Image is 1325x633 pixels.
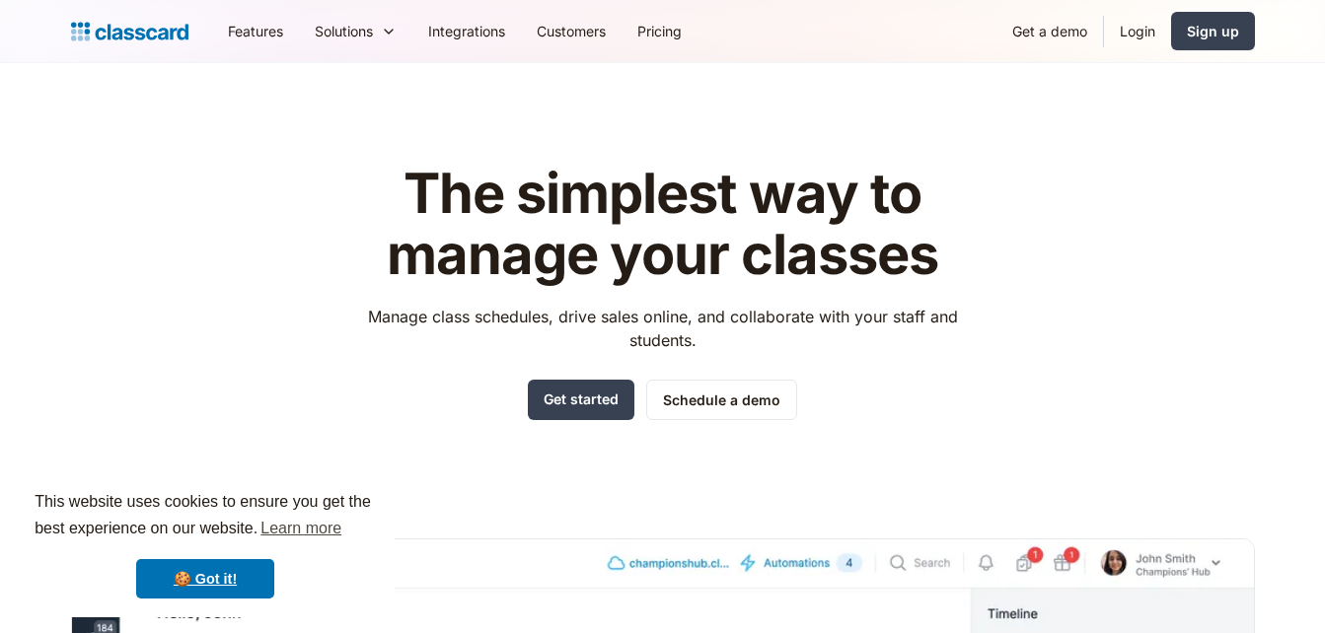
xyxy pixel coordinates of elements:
[412,9,521,53] a: Integrations
[212,9,299,53] a: Features
[1171,12,1255,50] a: Sign up
[528,380,634,420] a: Get started
[349,164,976,285] h1: The simplest way to manage your classes
[315,21,373,41] div: Solutions
[258,514,344,543] a: learn more about cookies
[521,9,622,53] a: Customers
[349,305,976,352] p: Manage class schedules, drive sales online, and collaborate with your staff and students.
[622,9,698,53] a: Pricing
[646,380,797,420] a: Schedule a demo
[1104,9,1171,53] a: Login
[35,490,376,543] span: This website uses cookies to ensure you get the best experience on our website.
[996,9,1103,53] a: Get a demo
[1187,21,1239,41] div: Sign up
[16,471,395,617] div: cookieconsent
[299,9,412,53] div: Solutions
[136,559,274,598] a: dismiss cookie message
[71,18,188,45] a: home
